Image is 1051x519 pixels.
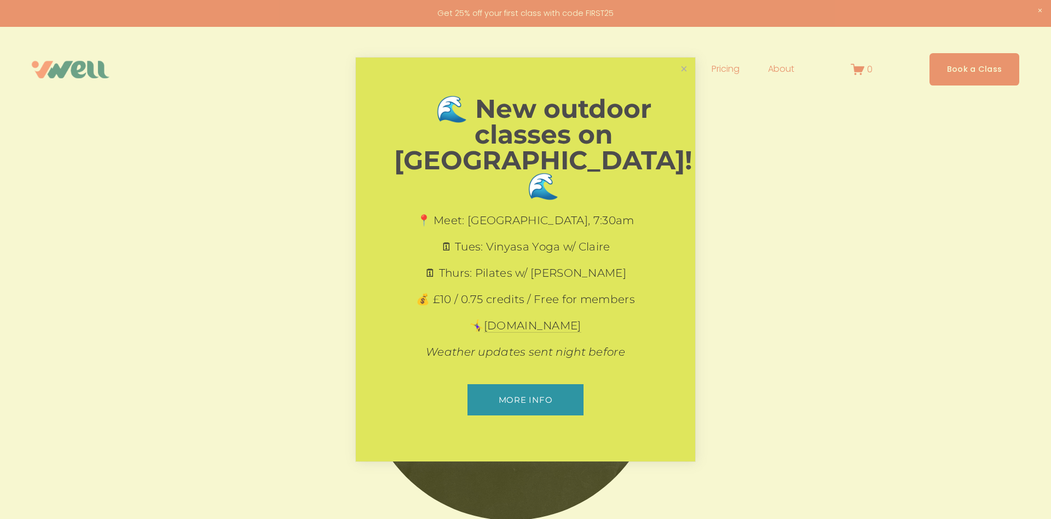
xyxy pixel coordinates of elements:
[467,384,583,415] a: More info
[394,265,657,281] p: 🗓 Thurs: Pilates w/ [PERSON_NAME]
[394,213,657,228] p: 📍 Meet: [GEOGRAPHIC_DATA], 7:30am
[674,59,694,78] a: Close
[394,318,657,333] p: 🤸‍♀️
[484,319,581,333] a: [DOMAIN_NAME]
[394,239,657,254] p: 🗓 Tues: Vinyasa Yoga w/ Claire
[426,345,625,358] em: Weather updates sent night before
[394,96,692,199] h1: 🌊 New outdoor classes on [GEOGRAPHIC_DATA]! 🌊
[394,292,657,307] p: 💰 £10 / 0.75 credits / Free for members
